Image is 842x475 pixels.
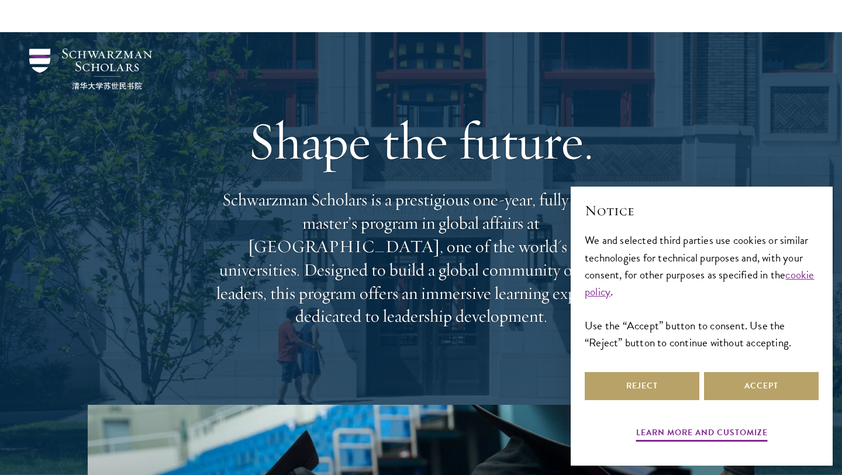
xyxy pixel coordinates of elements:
[585,372,699,400] button: Reject
[585,266,815,300] a: cookie policy
[585,232,819,350] div: We and selected third parties use cookies or similar technologies for technical purposes and, wit...
[29,49,152,90] img: Schwarzman Scholars
[585,201,819,221] h2: Notice
[210,188,631,328] p: Schwarzman Scholars is a prestigious one-year, fully funded master’s program in global affairs at...
[704,372,819,400] button: Accept
[210,108,631,174] h1: Shape the future.
[636,425,768,443] button: Learn more and customize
